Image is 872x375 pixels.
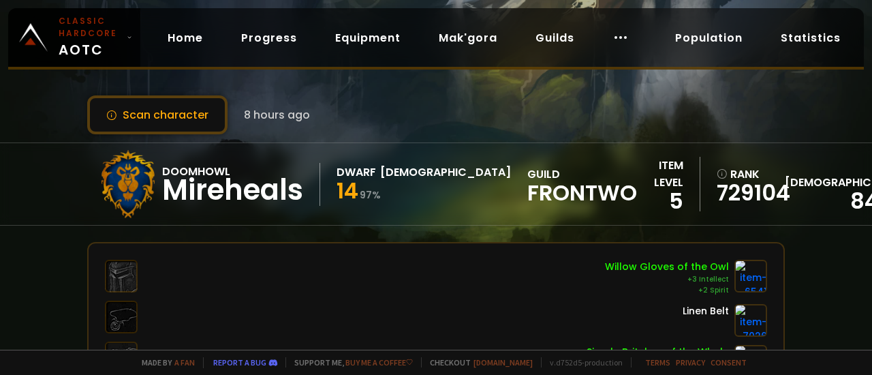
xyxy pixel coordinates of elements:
[711,357,747,367] a: Consent
[683,304,729,318] div: Linen Belt
[157,24,214,52] a: Home
[637,191,683,211] div: 5
[525,24,585,52] a: Guilds
[664,24,753,52] a: Population
[421,357,533,367] span: Checkout
[473,357,533,367] a: [DOMAIN_NAME]
[605,285,729,296] div: +2 Spirit
[244,106,310,123] span: 8 hours ago
[162,163,303,180] div: Doomhowl
[428,24,508,52] a: Mak'gora
[162,180,303,200] div: Mireheals
[380,164,511,181] div: [DEMOGRAPHIC_DATA]
[717,166,777,183] div: rank
[541,357,623,367] span: v. d752d5 - production
[285,357,413,367] span: Support me,
[337,164,376,181] div: Dwarf
[360,188,381,202] small: 97 %
[527,166,637,203] div: guild
[59,15,121,40] small: Classic Hardcore
[587,345,729,359] div: Simple Britches of the Whale
[230,24,308,52] a: Progress
[734,260,767,292] img: item-6541
[676,357,705,367] a: Privacy
[605,260,729,274] div: Willow Gloves of the Owl
[59,15,121,60] span: AOTC
[734,304,767,337] img: item-7026
[527,183,637,203] span: Frontwo
[345,357,413,367] a: Buy me a coffee
[645,357,670,367] a: Terms
[213,357,266,367] a: Report a bug
[717,183,777,203] a: 729104
[8,8,140,67] a: Classic HardcoreAOTC
[605,274,729,285] div: +3 Intellect
[174,357,195,367] a: a fan
[87,95,228,134] button: Scan character
[637,157,683,191] div: item level
[134,357,195,367] span: Made by
[770,24,852,52] a: Statistics
[324,24,411,52] a: Equipment
[337,175,358,206] span: 14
